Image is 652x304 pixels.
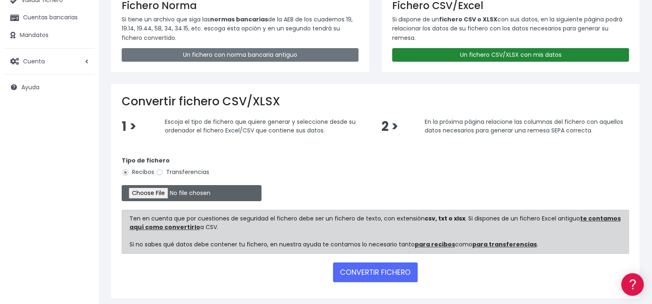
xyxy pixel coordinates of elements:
[425,117,623,135] span: En la próxima página relacione las columnas del fichero con aquellos datos necesarios para genera...
[122,118,136,135] span: 1 >
[23,57,45,65] span: Cuenta
[472,240,537,248] a: para transferencias
[122,15,358,42] p: Si tiene un archivo que siga las de la AEB de los cuadernos 19, 19.14, 19.44, 58, 34, 34.15, etc....
[8,197,156,205] div: Programadores
[8,104,156,117] a: Formatos
[122,156,170,165] strong: Tipo de fichero
[8,163,156,171] div: Facturación
[122,168,154,176] label: Recibos
[8,70,156,83] a: Información general
[8,117,156,130] a: Problemas habituales
[4,53,95,70] a: Cuenta
[165,117,356,135] span: Escoja el tipo de fichero que quiere generar y seleccione desde su ordenador el fichero Excel/CSV...
[333,262,418,282] button: CONVERTIR FICHERO
[4,9,95,26] a: Cuentas bancarias
[8,176,156,189] a: General
[210,15,268,23] strong: normas bancarias
[8,220,156,234] button: Contáctanos
[122,95,629,109] h2: Convertir fichero CSV/XLSX
[8,57,156,65] div: Información general
[415,240,455,248] a: para recibos
[156,168,209,176] label: Transferencias
[4,79,95,96] a: Ayuda
[381,118,398,135] span: 2 >
[8,210,156,223] a: API
[392,15,629,42] p: Si dispone de un con sus datos, en la siguiente página podrá relacionar los datos de su fichero c...
[8,142,156,155] a: Perfiles de empresas
[392,48,629,62] a: Un fichero CSV/XLSX con mis datos
[439,15,497,23] strong: fichero CSV o XLSX
[4,27,95,44] a: Mandatos
[122,48,358,62] a: Un fichero con norma bancaria antiguo
[122,210,629,254] div: Ten en cuenta que por cuestiones de seguridad el fichero debe ser un fichero de texto, con extens...
[8,91,156,99] div: Convertir ficheros
[113,237,158,245] a: POWERED BY ENCHANT
[425,214,465,223] strong: csv, txt o xlsx
[129,214,621,231] a: te contamos aquí como convertirlo
[21,83,39,91] span: Ayuda
[8,130,156,142] a: Videotutoriales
